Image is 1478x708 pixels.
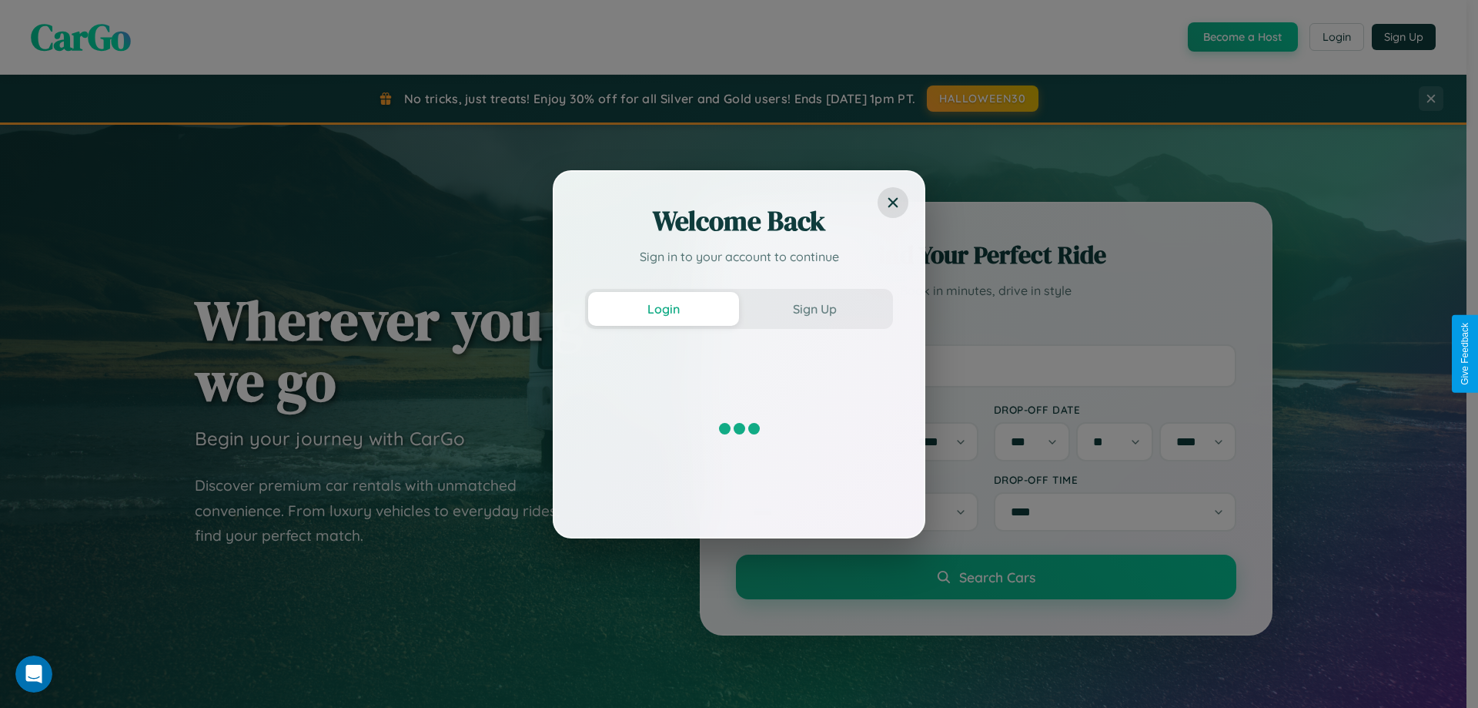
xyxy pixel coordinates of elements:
h2: Welcome Back [585,203,893,240]
button: Sign Up [739,292,890,326]
div: Give Feedback [1460,323,1470,385]
p: Sign in to your account to continue [585,247,893,266]
iframe: Intercom live chat [15,656,52,693]
button: Login [588,292,739,326]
